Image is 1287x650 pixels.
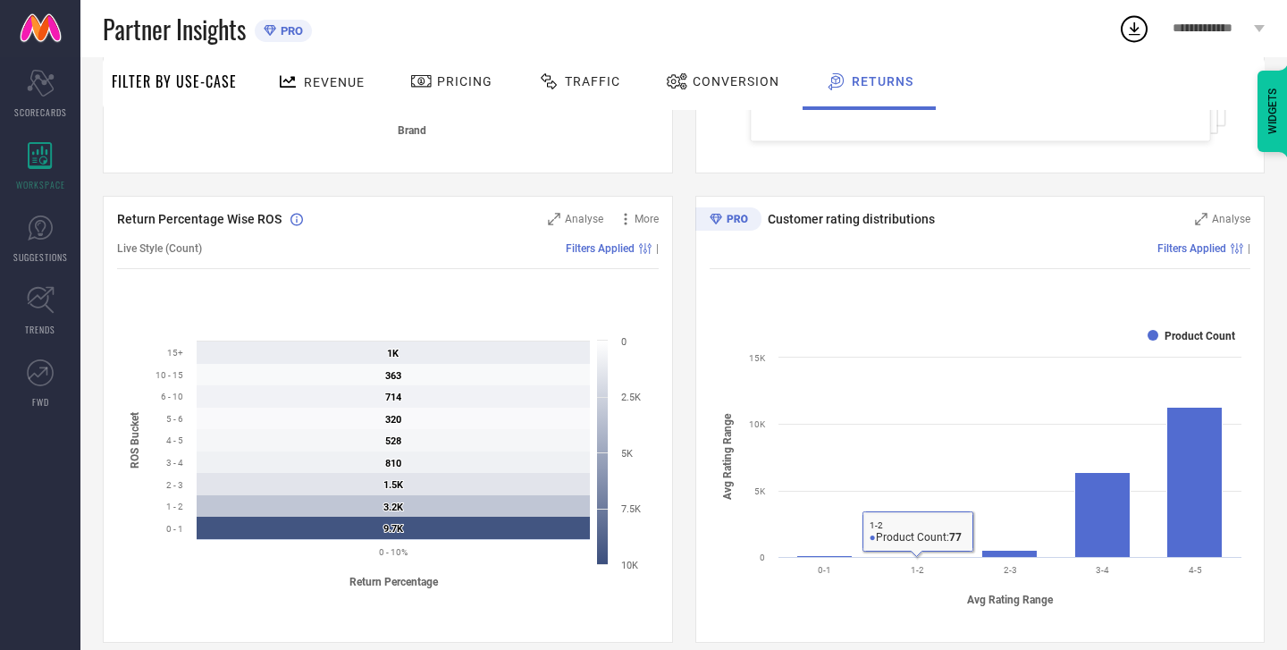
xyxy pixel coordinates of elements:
span: Filters Applied [566,242,635,255]
text: 10 - 15 [156,370,183,380]
text: 7.5K [621,503,641,515]
text: 1-2 [910,565,923,575]
text: 4 - 5 [166,435,183,445]
text: 4-5 [1188,565,1201,575]
text: Product Count [1165,330,1235,342]
svg: Zoom [548,213,560,225]
span: Conversion [693,74,779,89]
text: 3 - 4 [166,458,183,468]
text: 5K [754,486,766,496]
text: 5 - 6 [166,414,183,424]
text: 1.5K [383,479,404,491]
text: 5K [621,448,633,460]
tspan: ROS Bucket [129,412,141,469]
span: Traffic [565,74,620,89]
text: 2-3 [1003,565,1016,575]
text: 810 [385,458,401,469]
text: 2.5K [621,392,641,403]
span: FWD [32,395,49,409]
text: 15K [749,353,766,363]
text: 10K [749,419,766,429]
span: | [1248,242,1250,255]
span: SCORECARDS [14,106,67,119]
text: 2 - 3 [166,480,183,490]
text: 10K [621,560,638,571]
span: Returns [852,74,913,89]
span: | [656,242,659,255]
text: 1 - 2 [166,502,183,511]
span: Pricing [437,74,492,89]
div: Open download list [1118,13,1150,45]
span: Live Style (Count) [117,242,202,255]
text: 0-1 [818,565,831,575]
span: PRO [276,24,303,38]
text: 0 - 1 [166,524,183,534]
span: Revenue [304,75,365,89]
text: 0 [760,553,765,562]
span: Analyse [565,213,603,225]
text: 0 [621,336,627,348]
text: 320 [385,414,401,426]
text: 528 [385,435,401,447]
span: Return Percentage Wise ROS [117,212,282,226]
text: 363 [385,370,401,382]
span: Partner Insights [103,11,246,47]
tspan: Avg Rating Range [721,413,734,500]
span: Customer rating distributions [768,212,935,226]
text: 9.7K [383,523,404,535]
text: 1K [387,348,400,359]
text: 6 - 10 [161,392,183,401]
svg: Zoom [1195,213,1207,225]
text: 3.2K [383,502,404,513]
tspan: Brand [398,124,426,137]
text: 714 [385,392,402,403]
tspan: Avg Rating Range [967,594,1054,606]
span: Analyse [1212,213,1250,225]
span: Filter By Use-Case [112,71,237,92]
span: TRENDS [25,323,55,336]
text: 15+ [167,348,183,358]
div: Premium [695,207,761,234]
tspan: Return Percentage [349,576,439,588]
text: 3-4 [1096,565,1109,575]
span: Filters Applied [1157,242,1226,255]
span: WORKSPACE [16,178,65,191]
span: More [635,213,659,225]
span: SUGGESTIONS [13,250,68,264]
text: 0 - 10% [379,547,408,557]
